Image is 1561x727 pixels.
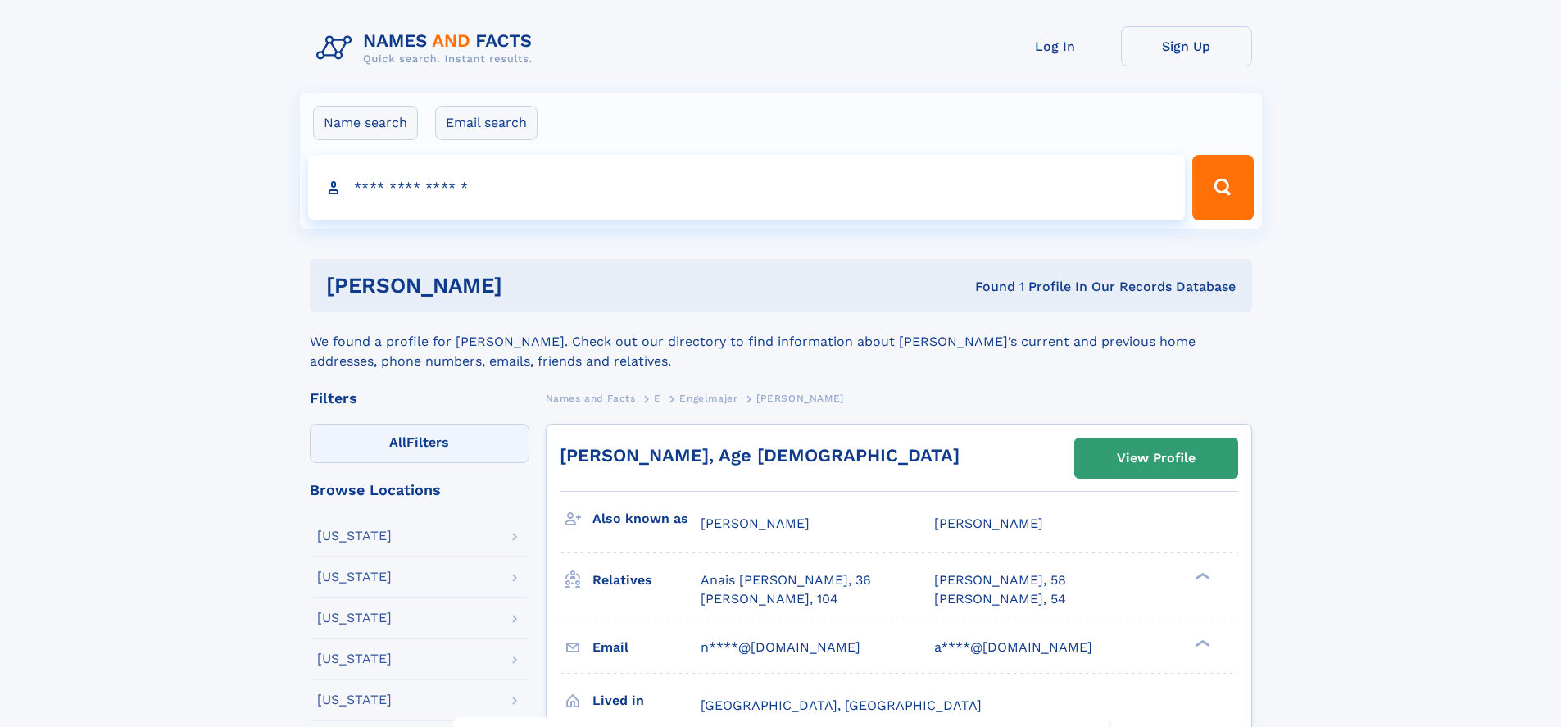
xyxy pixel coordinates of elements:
[701,571,871,589] a: Anais [PERSON_NAME], 36
[592,687,701,715] h3: Lived in
[701,590,838,608] a: [PERSON_NAME], 104
[934,571,1066,589] a: [PERSON_NAME], 58
[317,693,392,707] div: [US_STATE]
[546,388,636,408] a: Names and Facts
[592,566,701,594] h3: Relatives
[738,278,1236,296] div: Found 1 Profile In Our Records Database
[308,155,1186,220] input: search input
[592,634,701,661] h3: Email
[435,106,538,140] label: Email search
[679,393,737,404] span: Engelmajer
[317,611,392,625] div: [US_STATE]
[389,434,406,450] span: All
[592,505,701,533] h3: Also known as
[756,393,844,404] span: [PERSON_NAME]
[934,516,1043,531] span: [PERSON_NAME]
[317,652,392,666] div: [US_STATE]
[1191,571,1211,582] div: ❯
[326,275,739,296] h1: [PERSON_NAME]
[1117,439,1196,477] div: View Profile
[1192,155,1253,220] button: Search Button
[560,445,960,466] a: [PERSON_NAME], Age [DEMOGRAPHIC_DATA]
[701,697,982,713] span: [GEOGRAPHIC_DATA], [GEOGRAPHIC_DATA]
[310,483,529,498] div: Browse Locations
[310,26,546,70] img: Logo Names and Facts
[317,570,392,584] div: [US_STATE]
[310,424,529,463] label: Filters
[310,391,529,406] div: Filters
[1075,438,1237,478] a: View Profile
[654,388,661,408] a: E
[1191,638,1211,648] div: ❯
[654,393,661,404] span: E
[990,26,1121,66] a: Log In
[679,388,737,408] a: Engelmajer
[317,529,392,543] div: [US_STATE]
[701,516,810,531] span: [PERSON_NAME]
[313,106,418,140] label: Name search
[1121,26,1252,66] a: Sign Up
[310,312,1252,371] div: We found a profile for [PERSON_NAME]. Check out our directory to find information about [PERSON_N...
[934,590,1066,608] a: [PERSON_NAME], 54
